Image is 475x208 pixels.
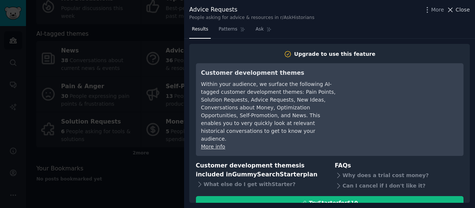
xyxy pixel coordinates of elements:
div: What else do I get with Starter ? [196,179,325,190]
span: GummySearch Starter [232,171,303,178]
a: Ask [253,23,274,39]
div: Why does a trial cost money? [335,170,463,180]
div: Can I cancel if I don't like it? [335,180,463,191]
a: Patterns [216,23,248,39]
div: Try Starter for $10 [309,199,358,207]
div: Upgrade to use this feature [294,50,376,58]
h3: Customer development themes is included in plan [196,161,325,179]
a: More info [201,144,225,150]
h3: Customer development themes [201,68,337,78]
button: Close [446,6,470,14]
iframe: YouTube video player [347,68,458,124]
div: Advice Requests [189,5,314,15]
a: Results [189,23,211,39]
span: Results [192,26,208,33]
button: More [423,6,444,14]
div: People asking for advice & resources in r/AskHistorians [189,15,314,21]
h3: FAQs [335,161,463,170]
span: Patterns [219,26,237,33]
span: Ask [256,26,264,33]
span: Close [456,6,470,14]
div: Within your audience, we surface the following AI-tagged customer development themes: Pain Points... [201,80,337,143]
span: More [431,6,444,14]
